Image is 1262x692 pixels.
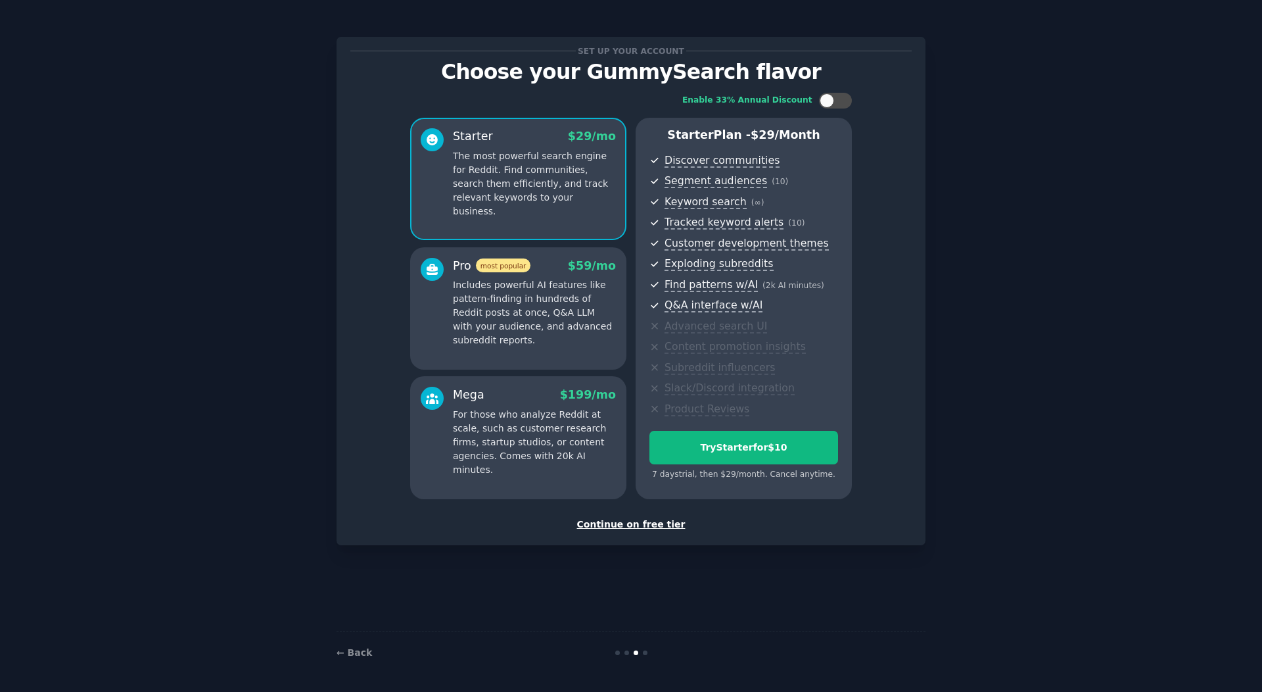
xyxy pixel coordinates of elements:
[568,259,616,272] span: $ 59 /mo
[665,154,780,168] span: Discover communities
[665,320,767,334] span: Advanced search UI
[665,174,767,188] span: Segment audiences
[649,431,838,464] button: TryStarterfor$10
[665,299,762,312] span: Q&A interface w/AI
[649,469,838,481] div: 7 days trial, then $ 29 /month . Cancel anytime.
[665,361,775,375] span: Subreddit influencers
[665,216,783,230] span: Tracked keyword alerts
[453,149,616,218] p: The most powerful search engine for Reddit. Find communities, search them efficiently, and track ...
[650,441,837,455] div: Try Starter for $10
[476,259,531,272] span: most popular
[649,127,838,143] p: Starter Plan -
[350,518,912,531] div: Continue on free tier
[453,258,530,274] div: Pro
[453,408,616,477] p: For those who analyze Reddit at scale, such as customer research firms, startup studios, or conte...
[576,44,687,58] span: Set up your account
[453,387,484,403] div: Mega
[665,382,795,395] span: Slack/Discord integration
[350,61,912,84] p: Choose your GummySearch flavor
[453,278,616,347] p: Includes powerful AI features like pattern-finding in hundreds of Reddit posts at once, Q&A LLM w...
[682,95,812,107] div: Enable 33% Annual Discount
[665,278,758,292] span: Find patterns w/AI
[788,218,805,228] span: ( 10 )
[751,128,820,141] span: $ 29 /month
[665,257,773,271] span: Exploding subreddits
[560,388,616,401] span: $ 199 /mo
[772,177,788,186] span: ( 10 )
[665,237,829,251] span: Customer development themes
[665,340,806,354] span: Content promotion insights
[337,647,372,658] a: ← Back
[665,195,747,209] span: Keyword search
[751,198,764,207] span: ( ∞ )
[453,128,493,145] div: Starter
[762,281,824,290] span: ( 2k AI minutes )
[568,130,616,143] span: $ 29 /mo
[665,403,749,416] span: Product Reviews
